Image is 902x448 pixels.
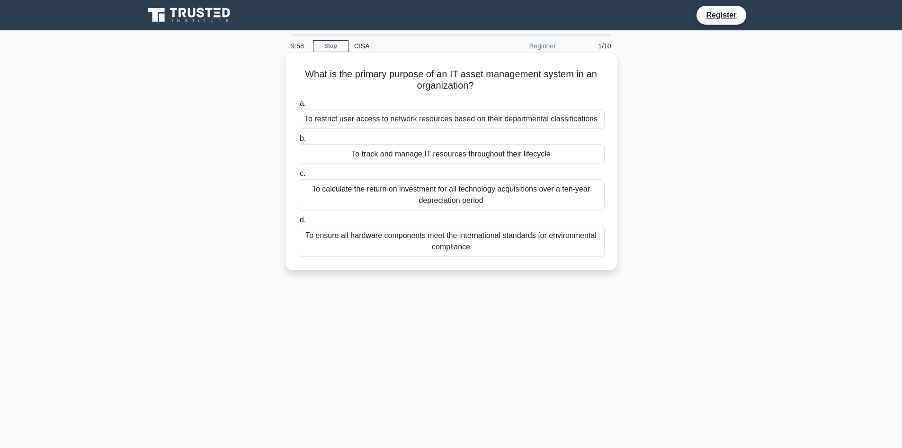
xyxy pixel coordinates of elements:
[298,226,605,257] div: To ensure all hardware components meet the international standards for environmental compliance
[700,9,742,21] a: Register
[298,144,605,164] div: To track and manage IT resources throughout their lifecycle
[348,37,479,55] div: CISA
[297,68,606,92] h5: What is the primary purpose of an IT asset management system in an organization?
[300,216,306,224] span: d.
[313,40,348,52] a: Stop
[286,37,313,55] div: 9:58
[300,169,305,177] span: c.
[562,37,617,55] div: 1/10
[479,37,562,55] div: Beginner
[298,179,605,210] div: To calculate the return on investment for all technology acquisitions over a ten-year depreciatio...
[300,99,306,107] span: a.
[300,134,306,142] span: b.
[298,109,605,129] div: To restrict user access to network resources based on their departmental classifications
